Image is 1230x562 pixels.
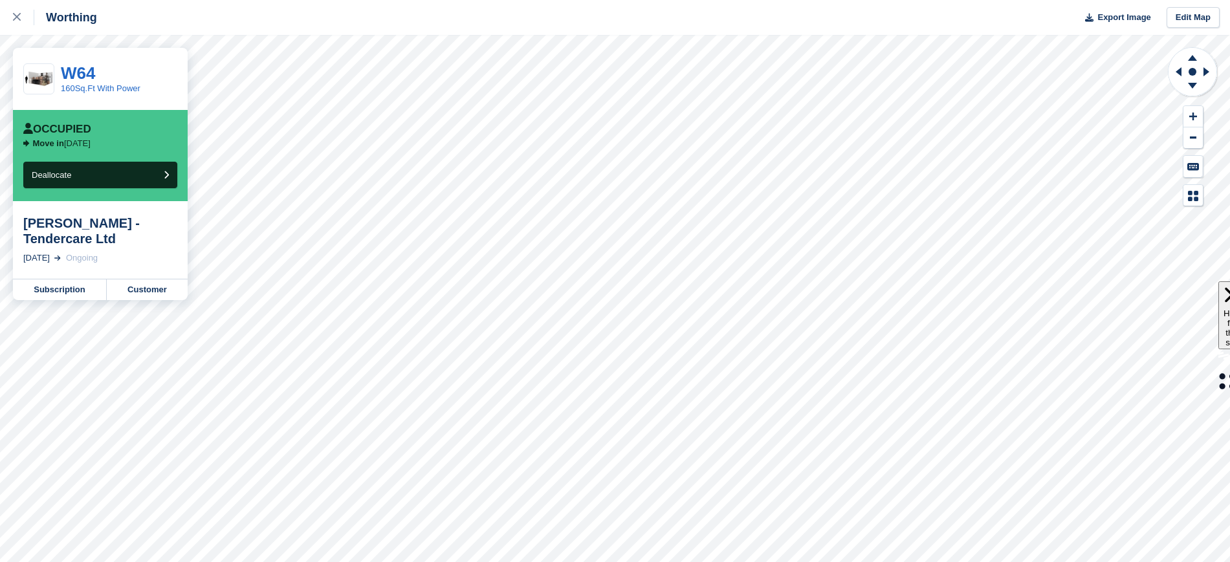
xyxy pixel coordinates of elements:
[23,252,50,265] div: [DATE]
[23,123,91,136] div: Occupied
[13,279,107,300] a: Subscription
[33,138,64,148] span: Move in
[54,255,61,261] img: arrow-right-light-icn-cde0832a797a2874e46488d9cf13f60e5c3a73dbe684e267c42b8395dfbc2abf.svg
[66,252,98,265] div: Ongoing
[107,279,188,300] a: Customer
[33,138,91,149] p: [DATE]
[23,162,177,188] button: Deallocate
[24,68,54,91] img: 150-sqft-unit.jpg
[1183,185,1203,206] button: Map Legend
[1183,156,1203,177] button: Keyboard Shortcuts
[32,170,71,180] span: Deallocate
[23,215,177,246] div: [PERSON_NAME] - Tendercare Ltd
[1183,106,1203,127] button: Zoom In
[61,83,140,93] a: 160Sq.Ft With Power
[1097,11,1150,24] span: Export Image
[34,10,97,25] div: Worthing
[23,140,30,147] img: arrow-right-icn-b7405d978ebc5dd23a37342a16e90eae327d2fa7eb118925c1a0851fb5534208.svg
[1167,7,1220,28] a: Edit Map
[61,63,95,83] a: W64
[1077,7,1151,28] button: Export Image
[1183,127,1203,149] button: Zoom Out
